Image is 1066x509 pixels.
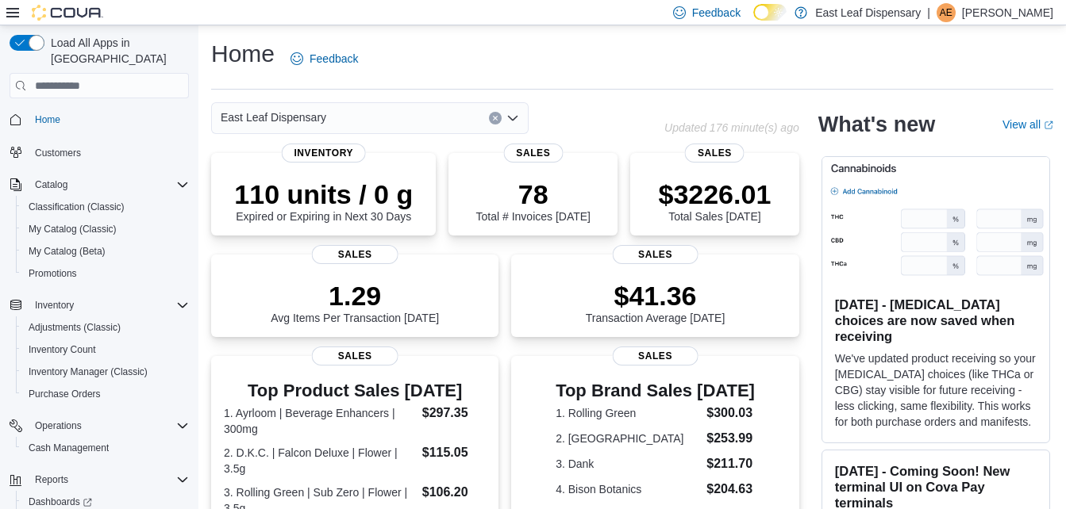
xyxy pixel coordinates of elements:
span: Customers [35,147,81,159]
dt: 2. D.K.C. | Falcon Deluxe | Flower | 3.5g [224,445,416,476]
button: Inventory [29,296,80,315]
span: Sales [612,346,698,365]
p: 110 units / 0 g [234,178,413,210]
a: Purchase Orders [22,385,107,404]
span: Inventory Manager (Classic) [22,362,189,381]
span: Adjustments (Classic) [29,321,121,334]
svg: External link [1044,121,1053,130]
input: Dark Mode [753,4,787,21]
a: Classification (Classic) [22,197,131,216]
p: 78 [476,178,591,210]
span: Feedback [692,5,741,21]
p: 1.29 [271,280,439,312]
dd: $204.63 [706,480,755,499]
button: My Catalog (Beta) [16,240,195,262]
dd: $253.99 [706,429,755,448]
span: Catalog [35,178,67,191]
span: Purchase Orders [22,385,189,404]
span: My Catalog (Classic) [22,220,189,239]
button: Adjustments (Classic) [16,316,195,339]
span: Dashboards [29,496,92,508]
dd: $300.03 [706,404,755,423]
span: Promotions [29,267,77,280]
span: Inventory [35,299,74,312]
div: Ashley Easterling [937,3,956,22]
p: $41.36 [586,280,725,312]
span: Sales [312,346,398,365]
p: | [927,3,930,22]
p: [PERSON_NAME] [962,3,1053,22]
button: Classification (Classic) [16,196,195,218]
span: Classification (Classic) [22,197,189,216]
dt: 2. [GEOGRAPHIC_DATA] [556,431,700,446]
dd: $211.70 [706,454,755,473]
span: Catalog [29,175,189,194]
button: Home [3,108,195,131]
h3: Top Brand Sales [DATE] [556,381,755,400]
h3: [DATE] - [MEDICAL_DATA] choices are now saved when receiving [835,297,1037,344]
button: Clear input [489,112,502,124]
span: Sales [612,245,698,264]
span: Adjustments (Classic) [22,318,189,337]
span: Operations [29,416,189,435]
a: Cash Management [22,438,115,457]
a: Inventory Count [22,340,102,359]
span: My Catalog (Beta) [22,242,189,261]
a: My Catalog (Classic) [22,220,123,239]
button: Open list of options [506,112,519,124]
a: Promotions [22,264,83,283]
button: Purchase Orders [16,383,195,405]
p: East Leaf Dispensary [815,3,921,22]
span: Inventory Manager (Classic) [29,365,148,378]
span: Home [35,113,60,126]
span: Cash Management [22,438,189,457]
a: Customers [29,144,87,163]
h2: What's new [818,112,935,137]
img: Cova [32,5,103,21]
button: Promotions [16,262,195,285]
div: Total Sales [DATE] [658,178,771,223]
span: Operations [35,419,82,432]
div: Avg Items Per Transaction [DATE] [271,280,439,324]
dt: 3. Dank [556,456,700,472]
span: Cash Management [29,442,109,454]
span: Sales [503,144,563,163]
span: Purchase Orders [29,388,101,400]
button: Reports [3,469,195,491]
span: My Catalog (Beta) [29,245,106,258]
button: Operations [29,416,88,435]
span: Inventory [29,296,189,315]
span: Sales [312,245,398,264]
dt: 4. Bison Botanics [556,481,700,497]
div: Transaction Average [DATE] [586,280,725,324]
dd: $115.05 [422,443,487,462]
button: My Catalog (Classic) [16,218,195,240]
span: Inventory Count [29,343,96,356]
span: Inventory [281,144,366,163]
button: Reports [29,470,75,489]
a: Home [29,110,67,129]
dd: $297.35 [422,404,487,423]
span: East Leaf Dispensary [221,108,326,127]
dt: 1. Ayrloom | Beverage Enhancers | 300mg [224,405,416,437]
span: Load All Apps in [GEOGRAPHIC_DATA] [44,35,189,67]
button: Inventory Count [16,339,195,361]
span: Inventory Count [22,340,189,359]
div: Total # Invoices [DATE] [476,178,591,223]
p: Updated 176 minute(s) ago [664,121,799,134]
button: Catalog [3,174,195,196]
span: Customers [29,142,189,162]
span: Reports [29,470,189,489]
span: Promotions [22,264,189,283]
a: View allExternal link [1003,118,1053,131]
span: My Catalog (Classic) [29,223,117,235]
span: Home [29,109,189,129]
a: My Catalog (Beta) [22,242,112,261]
p: We've updated product receiving so your [MEDICAL_DATA] choices (like THCa or CBG) stay visible fo... [835,350,1037,430]
h3: Top Product Sales [DATE] [224,381,486,400]
button: Cash Management [16,437,195,459]
span: Reports [35,473,68,486]
dt: 1. Rolling Green [556,405,700,421]
button: Inventory Manager (Classic) [16,361,195,383]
